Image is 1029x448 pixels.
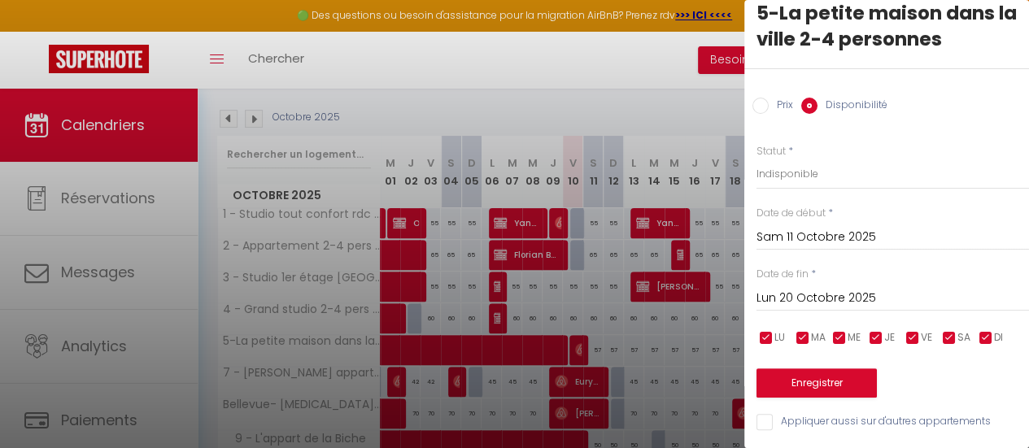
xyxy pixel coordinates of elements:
[811,330,826,346] span: MA
[756,368,877,398] button: Enregistrer
[818,98,887,115] label: Disponibilité
[769,98,793,115] label: Prix
[884,330,895,346] span: JE
[756,206,826,221] label: Date de début
[756,144,786,159] label: Statut
[957,330,970,346] span: SA
[848,330,861,346] span: ME
[756,267,809,282] label: Date de fin
[921,330,932,346] span: VE
[774,330,785,346] span: LU
[994,330,1003,346] span: DI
